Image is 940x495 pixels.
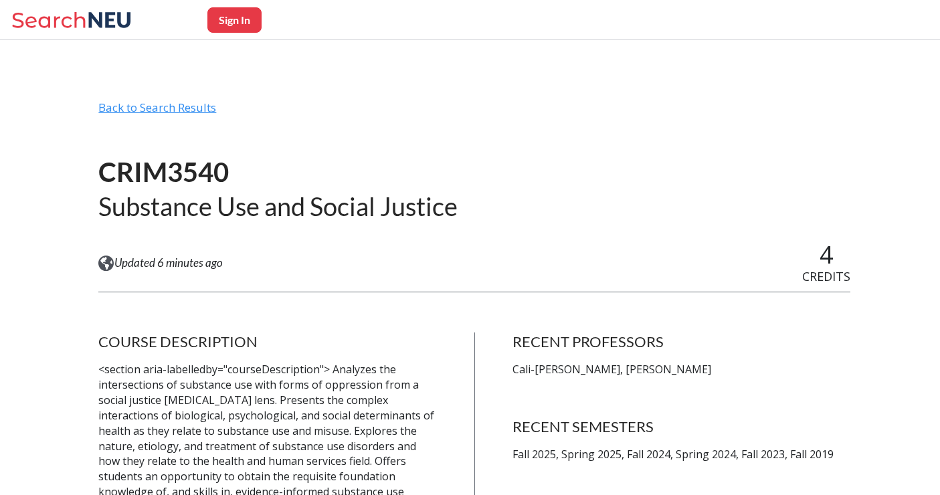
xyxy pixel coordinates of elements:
[98,332,437,351] h4: COURSE DESCRIPTION
[207,7,262,33] button: Sign In
[820,238,834,271] span: 4
[114,256,223,270] span: Updated 6 minutes ago
[512,332,851,351] h4: RECENT PROFESSORS
[98,155,458,189] h1: CRIM3540
[512,447,851,462] p: Fall 2025, Spring 2025, Fall 2024, Spring 2024, Fall 2023, Fall 2019
[98,100,850,126] div: Back to Search Results
[512,417,851,436] h4: RECENT SEMESTERS
[98,190,458,223] h2: Substance Use and Social Justice
[802,268,850,284] span: CREDITS
[512,362,851,377] p: Cali-[PERSON_NAME], [PERSON_NAME]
